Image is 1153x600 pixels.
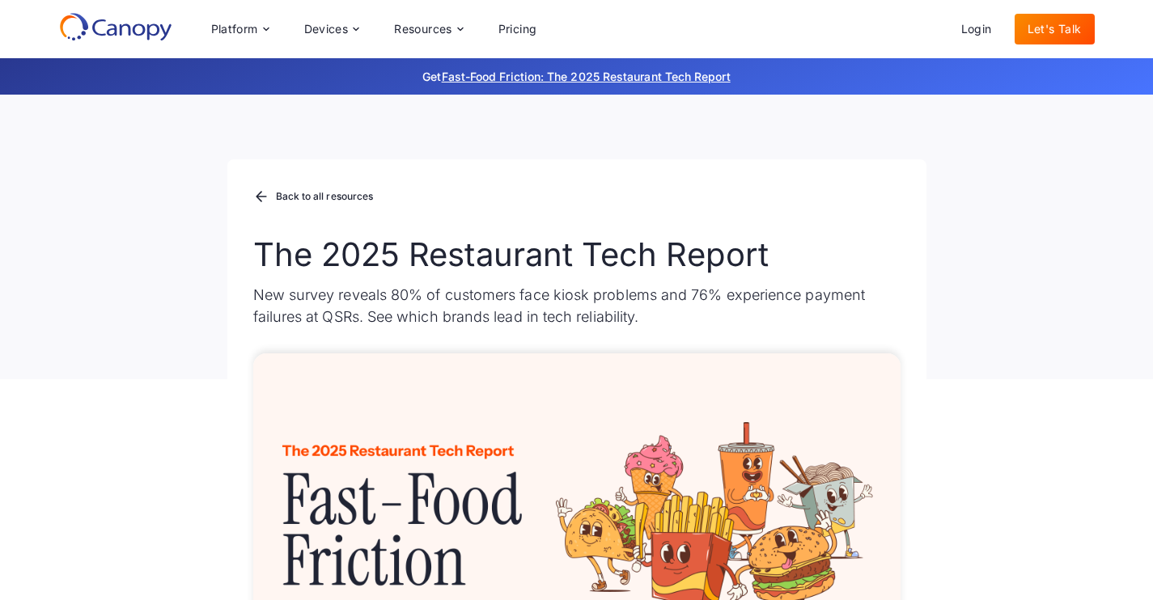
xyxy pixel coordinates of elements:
div: Back to all resources [276,192,374,201]
a: Login [948,14,1005,44]
a: Back to all resources [253,187,374,208]
div: Devices [304,23,349,35]
h1: The 2025 Restaurant Tech Report [253,235,901,274]
div: Platform [198,13,282,45]
a: Pricing [485,14,550,44]
div: Resources [381,13,475,45]
div: Resources [394,23,452,35]
a: Let's Talk [1015,14,1095,44]
p: New survey reveals 80% of customers face kiosk problems and 76% experience payment failures at QS... [253,284,901,327]
a: Fast-Food Friction: The 2025 Restaurant Tech Report [442,70,731,83]
div: Platform [211,23,258,35]
div: Devices [291,13,372,45]
p: Get [180,68,973,85]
